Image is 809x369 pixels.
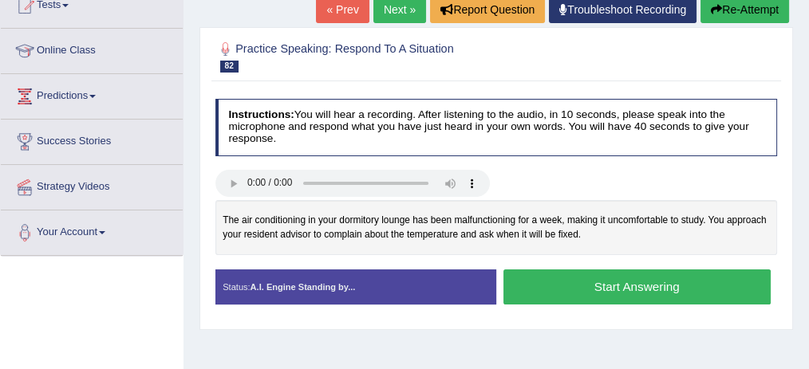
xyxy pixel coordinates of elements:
[503,269,771,304] button: Start Answering
[220,61,239,73] span: 82
[215,269,496,304] div: Status:
[1,29,183,69] a: Online Class
[1,120,183,159] a: Success Stories
[251,282,356,292] strong: A.I. Engine Standing by...
[1,210,183,250] a: Your Account
[215,99,778,156] h4: You will hear a recording. After listening to the audio, in 10 seconds, please speak into the mic...
[215,200,778,255] div: The air conditioning in your dormitory lounge has been malfunctioning for a week, making it uncom...
[215,39,564,73] h2: Practice Speaking: Respond To A Situation
[228,108,294,120] b: Instructions:
[1,74,183,114] a: Predictions
[1,165,183,205] a: Strategy Videos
